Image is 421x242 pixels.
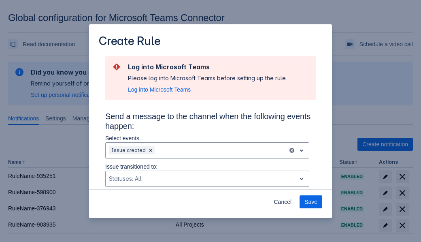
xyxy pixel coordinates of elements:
button: Log into Microsoft Teams [128,86,191,94]
button: Cancel [269,195,296,208]
h3: Send a message to the channel when the following events happen: [105,111,316,134]
p: Select events. [105,134,309,142]
span: Save [304,195,317,208]
div: Please log into Microsoft Teams before setting up the rule. [128,74,287,82]
span: open [297,146,306,155]
div: Scrollable content [89,56,332,190]
button: clear [289,147,295,154]
span: open [297,174,306,184]
span: error [112,62,121,72]
div: Remove Issue created [147,146,155,154]
span: Cancel [274,195,291,208]
div: Issue created [109,146,147,154]
p: Issue transitioned to: [105,163,309,171]
h3: Create Rule [99,34,161,50]
button: Save [300,195,322,208]
h2: Log into Microsoft Teams [128,63,287,71]
span: Clear [147,147,154,154]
